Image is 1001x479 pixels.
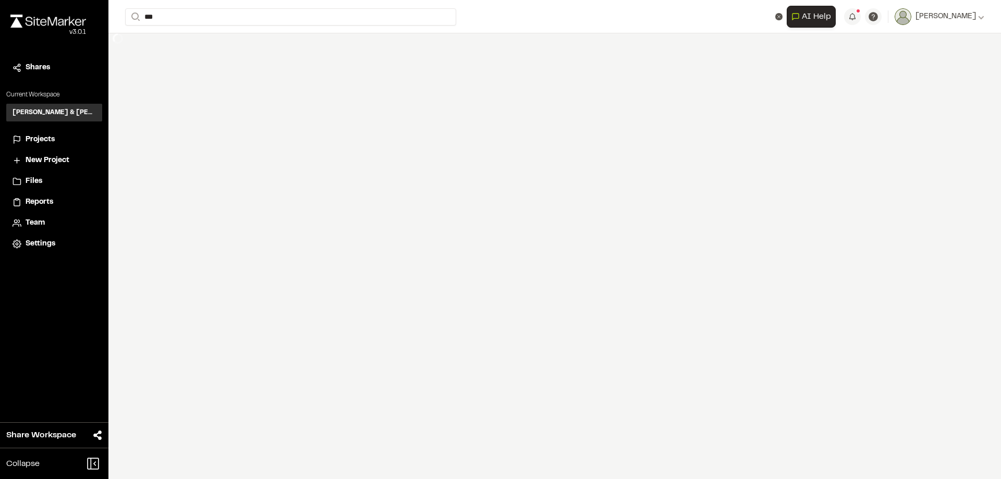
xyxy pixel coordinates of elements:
span: Share Workspace [6,429,76,441]
span: Projects [26,134,55,145]
button: Clear text [775,13,783,20]
span: Shares [26,62,50,73]
p: Current Workspace [6,90,102,100]
button: [PERSON_NAME] [895,8,984,25]
span: Files [26,176,42,187]
span: [PERSON_NAME] [915,11,976,22]
button: Open AI Assistant [787,6,836,28]
a: New Project [13,155,96,166]
span: New Project [26,155,69,166]
a: Files [13,176,96,187]
button: Search [125,8,144,26]
img: rebrand.png [10,15,86,28]
h3: [PERSON_NAME] & [PERSON_NAME] Inc. [13,108,96,117]
span: Reports [26,196,53,208]
a: Settings [13,238,96,250]
span: Team [26,217,45,229]
div: Open AI Assistant [787,6,840,28]
a: Shares [13,62,96,73]
div: Oh geez...please don't... [10,28,86,37]
span: Collapse [6,458,40,470]
a: Projects [13,134,96,145]
a: Team [13,217,96,229]
a: Reports [13,196,96,208]
span: Settings [26,238,55,250]
span: AI Help [802,10,831,23]
img: User [895,8,911,25]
